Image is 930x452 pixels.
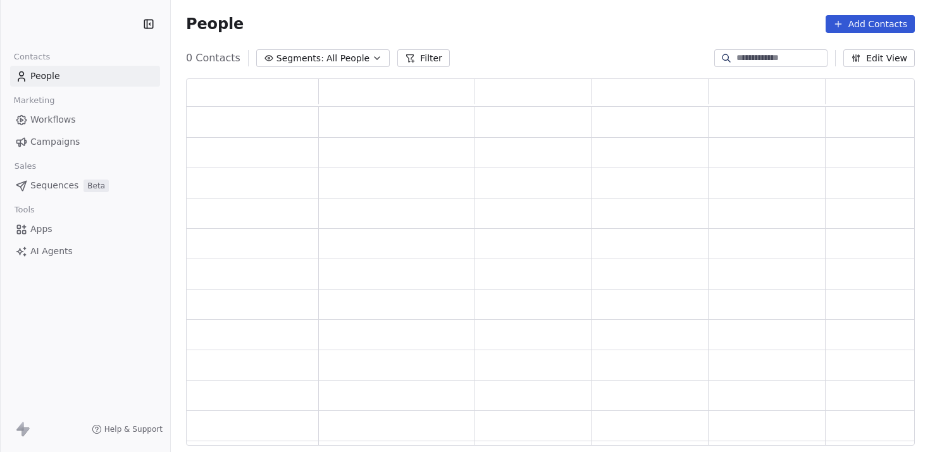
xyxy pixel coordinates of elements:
a: Workflows [10,109,160,130]
a: AI Agents [10,241,160,262]
a: Campaigns [10,131,160,152]
span: Workflows [30,113,76,126]
span: Help & Support [104,424,163,434]
span: Marketing [8,91,60,110]
span: Contacts [8,47,56,66]
a: Apps [10,219,160,240]
span: 0 Contacts [186,51,240,66]
span: Segments: [276,52,324,65]
a: SequencesBeta [10,175,160,196]
span: AI Agents [30,245,73,258]
a: People [10,66,160,87]
span: Sales [9,157,42,176]
a: Help & Support [92,424,163,434]
button: Add Contacts [826,15,915,33]
button: Filter [397,49,450,67]
button: Edit View [843,49,915,67]
span: Sequences [30,179,78,192]
span: People [30,70,60,83]
span: People [186,15,244,34]
span: Tools [9,200,40,219]
span: Campaigns [30,135,80,149]
span: Apps [30,223,53,236]
span: All People [326,52,369,65]
span: Beta [84,180,109,192]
